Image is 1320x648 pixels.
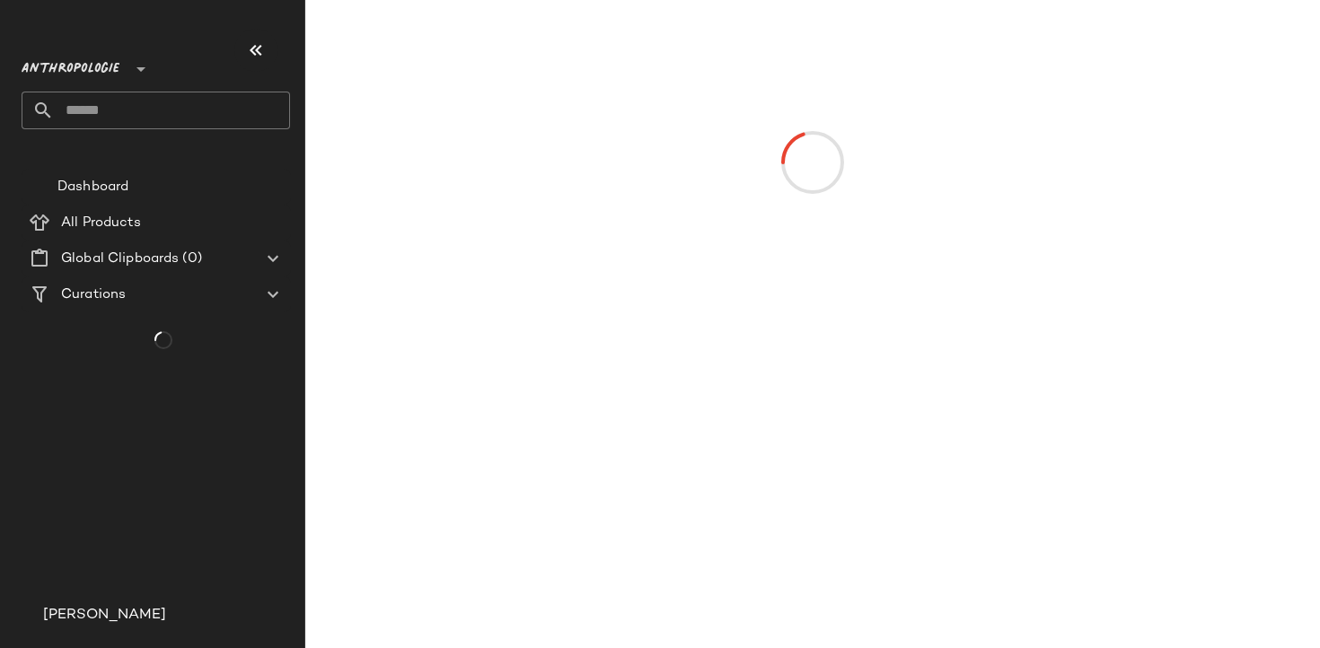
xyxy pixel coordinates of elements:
span: Curations [61,285,126,305]
span: (0) [179,249,201,269]
span: Global Clipboards [61,249,179,269]
span: Anthropologie [22,48,119,81]
span: Dashboard [57,177,128,197]
span: [PERSON_NAME] [43,605,166,626]
span: All Products [61,213,141,233]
